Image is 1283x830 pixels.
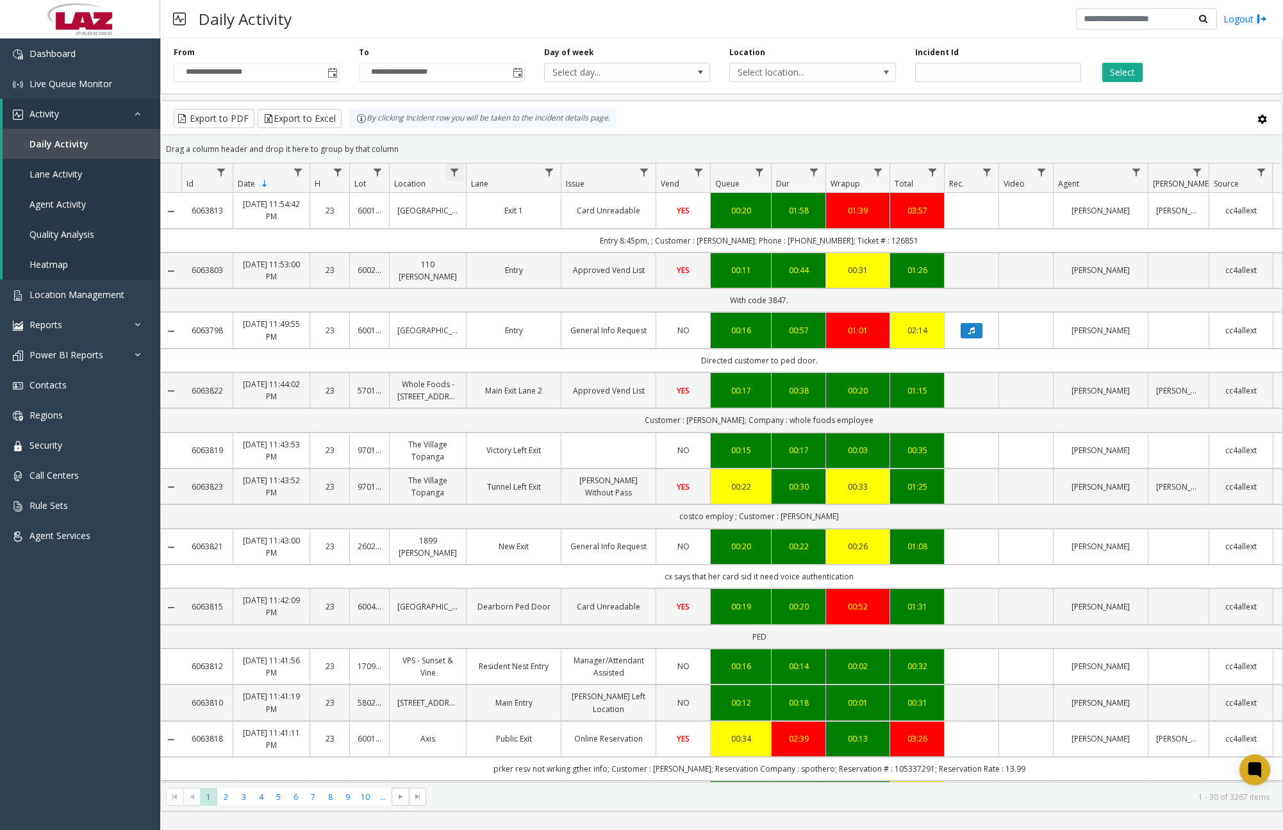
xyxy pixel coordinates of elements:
[834,601,882,613] div: 00:52
[318,660,342,672] a: 23
[1061,601,1140,613] a: [PERSON_NAME]
[3,249,160,279] a: Heatmap
[898,264,936,276] a: 01:26
[189,540,225,552] a: 6063821
[1217,444,1265,456] a: cc4allext
[258,109,342,128] button: Export to Excel
[834,444,882,456] a: 00:03
[356,113,367,124] img: infoIcon.svg
[718,204,763,217] a: 00:20
[898,481,936,493] div: 01:25
[898,697,936,709] div: 00:31
[318,540,342,552] a: 23
[898,204,936,217] a: 03:57
[729,47,765,58] label: Location
[718,264,763,276] a: 00:11
[1061,697,1140,709] a: [PERSON_NAME]
[834,733,882,745] a: 00:13
[834,481,882,493] div: 00:33
[1128,163,1145,181] a: Agent Filter Menu
[718,733,763,745] a: 00:34
[29,198,86,210] span: Agent Activity
[397,733,458,745] a: Axis
[161,482,181,492] a: Collapse Details
[779,733,818,745] a: 02:39
[446,163,463,181] a: Location Filter Menu
[1217,660,1265,672] a: cc4allext
[664,324,702,336] a: NO
[569,474,648,499] a: [PERSON_NAME] Without Pass
[200,788,217,806] span: Page 1
[779,481,818,493] a: 00:30
[318,733,342,745] a: 23
[13,79,23,90] img: 'icon'
[13,49,23,60] img: 'icon'
[834,697,882,709] div: 00:01
[898,540,936,552] div: 01:08
[690,163,708,181] a: Vend Filter Menu
[898,660,936,672] a: 00:32
[664,481,702,493] a: YES
[392,788,409,806] span: Go to the next page
[189,733,225,745] a: 6063818
[677,661,690,672] span: NO
[1102,63,1143,82] button: Select
[898,733,936,745] a: 03:26
[664,264,702,276] a: YES
[359,47,369,58] label: To
[718,324,763,336] a: 00:16
[718,444,763,456] div: 00:15
[834,324,882,336] div: 01:01
[834,660,882,672] div: 00:02
[397,697,458,709] a: [STREET_ADDRESS]
[1061,264,1140,276] a: [PERSON_NAME]
[29,349,103,361] span: Power BI Reports
[677,385,690,396] span: YES
[1156,481,1201,493] a: [PERSON_NAME]
[924,163,941,181] a: Total Filter Menu
[834,264,882,276] div: 00:31
[730,63,862,81] span: Select location...
[474,481,553,493] a: Tunnel Left Exit
[13,351,23,361] img: 'icon'
[545,63,677,81] span: Select day...
[29,499,68,511] span: Rule Sets
[13,441,23,451] img: 'icon'
[779,204,818,217] div: 01:58
[544,47,594,58] label: Day of week
[806,163,823,181] a: Dur Filter Menu
[779,601,818,613] a: 00:20
[174,109,254,128] button: Export to PDF
[898,324,936,336] a: 02:14
[29,108,59,120] span: Activity
[1253,163,1270,181] a: Source Filter Menu
[189,697,225,709] a: 6063810
[474,385,553,397] a: Main Exit Lane 2
[397,258,458,283] a: 110 [PERSON_NAME]
[718,385,763,397] a: 00:17
[718,540,763,552] a: 00:20
[664,204,702,217] a: YES
[13,471,23,481] img: 'icon'
[318,444,342,456] a: 23
[397,438,458,463] a: The Village Topanga
[358,481,381,493] a: 970166
[1061,204,1140,217] a: [PERSON_NAME]
[29,439,62,451] span: Security
[779,540,818,552] a: 00:22
[318,481,342,493] a: 23
[318,601,342,613] a: 23
[29,319,62,331] span: Reports
[834,540,882,552] div: 00:26
[834,204,882,217] a: 01:39
[779,264,818,276] a: 00:44
[1217,697,1265,709] a: cc4allext
[358,444,381,456] a: 970166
